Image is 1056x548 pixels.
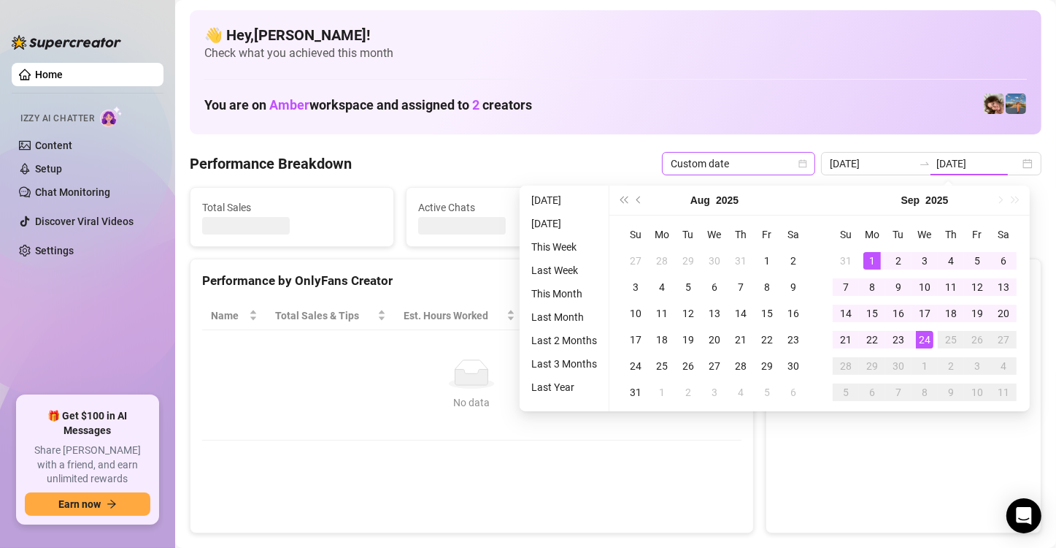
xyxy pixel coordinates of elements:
span: Earn now [58,498,101,510]
a: Chat Monitoring [35,186,110,198]
input: Start date [830,156,913,172]
span: 2 [472,97,479,113]
span: arrow-right [107,499,117,509]
a: Settings [35,245,74,256]
th: Name [202,302,266,330]
div: Performance by OnlyFans Creator [202,271,741,291]
span: Name [211,308,246,324]
span: 🎁 Get $100 in AI Messages [25,409,150,438]
span: Total Sales & Tips [275,308,374,324]
span: Active Chats [418,199,598,216]
a: Content [35,140,72,151]
input: End date [936,156,1020,172]
a: Discover Viral Videos [35,216,134,227]
h4: Performance Breakdown [190,153,352,174]
span: Check what you achieved this month [204,45,1027,61]
span: Share [PERSON_NAME] with a friend, and earn unlimited rewards [25,444,150,487]
button: Earn nowarrow-right [25,492,150,516]
div: Sales by OnlyFans Creator [778,271,1029,291]
h4: 👋 Hey, [PERSON_NAME] ! [204,25,1027,45]
span: to [919,158,930,170]
a: Home [35,69,63,80]
div: Open Intercom Messenger [1006,498,1041,533]
span: Custom date [671,153,806,175]
span: Chat Conversion [630,308,720,324]
th: Chat Conversion [621,302,741,330]
div: Est. Hours Worked [404,308,504,324]
th: Sales / Hour [524,302,622,330]
a: Setup [35,163,62,175]
span: Total Sales [202,199,382,216]
img: AI Chatter [100,106,123,127]
span: Messages Sent [634,199,814,216]
span: Amber [269,97,309,113]
img: Amber [1006,94,1026,114]
div: No data [217,395,727,411]
span: swap-right [919,158,930,170]
span: calendar [798,159,807,168]
img: Amber [984,94,1004,114]
span: Sales / Hour [533,308,601,324]
h1: You are on workspace and assigned to creators [204,97,532,113]
th: Total Sales & Tips [266,302,395,330]
span: Izzy AI Chatter [20,112,94,126]
img: logo-BBDzfeDw.svg [12,35,121,50]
